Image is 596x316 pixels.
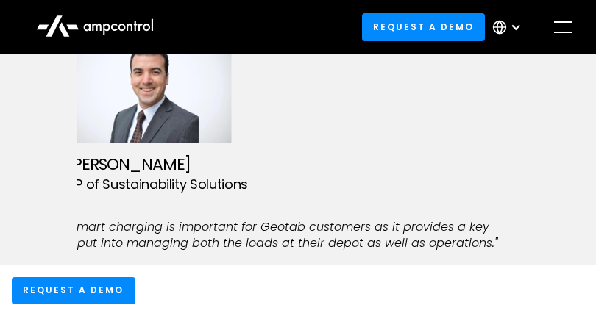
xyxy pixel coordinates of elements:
[67,174,508,195] div: VP of Sustainability Solutions
[12,277,135,304] a: Request a demo
[542,7,583,48] div: menu
[67,10,508,302] div: 4 / 4
[362,13,486,40] a: Request a demo
[67,155,508,174] div: [PERSON_NAME]
[67,219,508,252] p: "Smart charging is important for Geotab customers as it provides a key input into managing both t...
